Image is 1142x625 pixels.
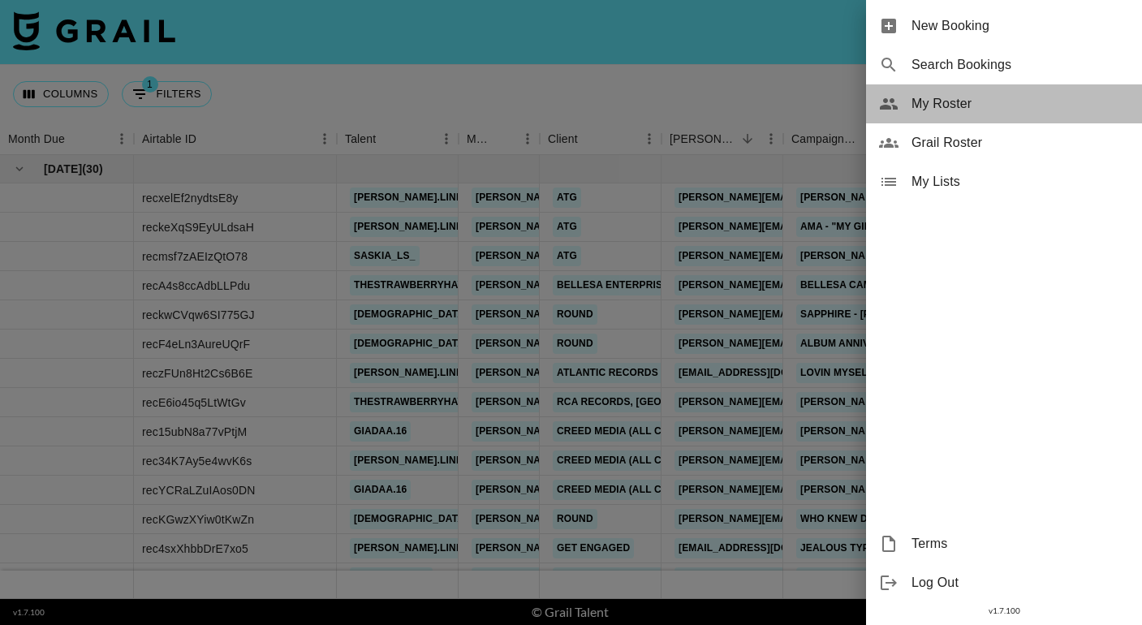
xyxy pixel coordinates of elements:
span: New Booking [911,16,1129,36]
span: Log Out [911,573,1129,593]
div: v 1.7.100 [866,602,1142,619]
div: My Lists [866,162,1142,201]
div: Grail Roster [866,123,1142,162]
span: Grail Roster [911,133,1129,153]
span: Terms [911,534,1129,554]
span: My Lists [911,172,1129,192]
span: Search Bookings [911,55,1129,75]
span: My Roster [911,94,1129,114]
div: Search Bookings [866,45,1142,84]
div: Log Out [866,563,1142,602]
div: New Booking [866,6,1142,45]
div: Terms [866,524,1142,563]
div: My Roster [866,84,1142,123]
